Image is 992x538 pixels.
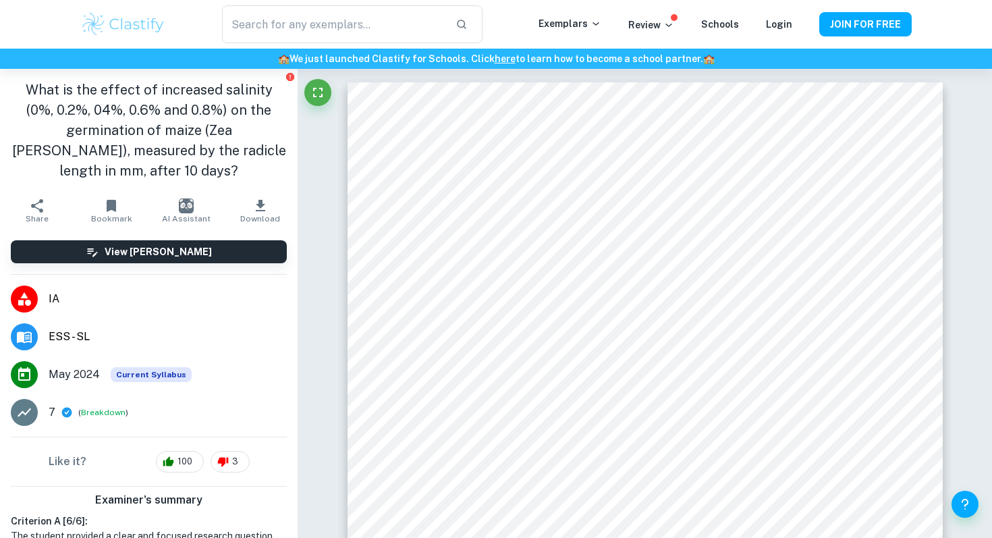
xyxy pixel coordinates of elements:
span: Download [240,214,280,223]
button: Breakdown [81,406,126,419]
h6: Criterion A [ 6 / 6 ]: [11,514,287,529]
div: This exemplar is based on the current syllabus. Feel free to refer to it for inspiration/ideas wh... [111,367,192,382]
button: Help and Feedback [952,491,979,518]
div: 100 [156,451,204,473]
button: Bookmark [74,192,148,230]
button: View [PERSON_NAME] [11,240,287,263]
span: Current Syllabus [111,367,192,382]
img: AI Assistant [179,198,194,213]
h6: Like it? [49,454,86,470]
h6: Examiner's summary [5,492,292,508]
h6: View [PERSON_NAME] [105,244,212,259]
span: ESS - SL [49,329,287,345]
span: 🏫 [703,53,715,64]
span: AI Assistant [162,214,211,223]
a: Login [766,19,792,30]
span: May 2024 [49,367,100,383]
img: Clastify logo [80,11,166,38]
span: ( ) [78,406,128,419]
button: Download [223,192,298,230]
button: AI Assistant [149,192,223,230]
div: 3 [211,451,250,473]
span: Share [26,214,49,223]
p: 7 [49,404,55,421]
a: here [495,53,516,64]
h6: We just launched Clastify for Schools. Click to learn how to become a school partner. [3,51,989,66]
p: Exemplars [539,16,601,31]
span: 100 [170,455,200,468]
button: Fullscreen [304,79,331,106]
span: 🏫 [278,53,290,64]
span: 3 [225,455,246,468]
h1: What is the effect of increased salinity (0%, 0.2%, 04%, 0.6% and 0.8%) on the germination of mai... [11,80,287,181]
span: IA [49,291,287,307]
button: Report issue [285,72,295,82]
button: JOIN FOR FREE [819,12,912,36]
input: Search for any exemplars... [222,5,445,43]
a: Schools [701,19,739,30]
p: Review [628,18,674,32]
span: Bookmark [91,214,132,223]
